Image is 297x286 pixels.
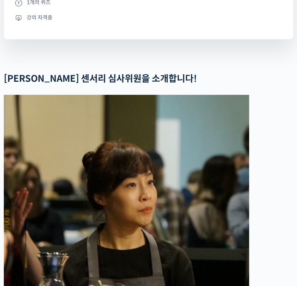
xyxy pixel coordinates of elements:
[15,13,282,22] li: 강의 자격증
[118,234,127,240] span: 설정
[4,73,197,84] strong: [PERSON_NAME] 센서리 심사위원을 소개합니다!
[2,223,50,242] a: 홈
[24,234,29,240] span: 홈
[50,223,98,242] a: 1대화
[98,223,146,242] a: 설정
[70,235,79,241] span: 대화
[77,222,80,229] span: 1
